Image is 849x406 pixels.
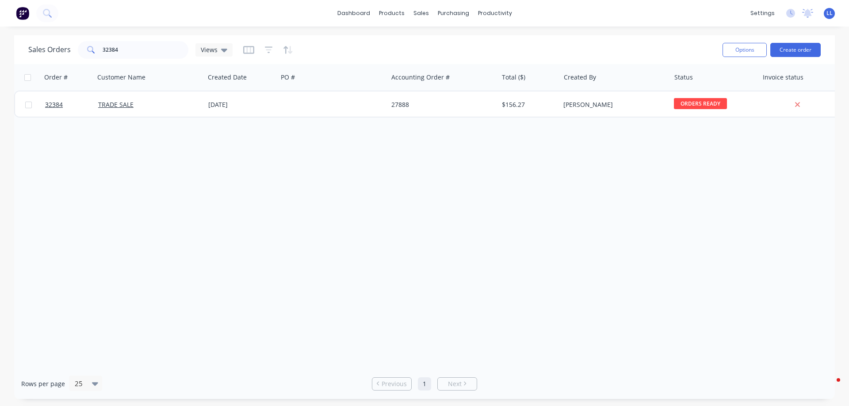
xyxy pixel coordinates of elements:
a: Previous page [372,379,411,388]
button: Create order [770,43,821,57]
span: Next [448,379,462,388]
a: Next page [438,379,477,388]
div: sales [409,7,433,20]
img: Factory [16,7,29,20]
a: 32384 [45,91,98,118]
div: products [375,7,409,20]
div: Total ($) [502,73,525,82]
button: Options [723,43,767,57]
div: Accounting Order # [391,73,450,82]
div: [PERSON_NAME] [563,100,662,109]
a: TRADE SALE [98,100,134,109]
div: Status [674,73,693,82]
div: settings [746,7,779,20]
a: Page 1 is your current page [418,377,431,391]
div: 27888 [391,100,490,109]
span: Previous [382,379,407,388]
span: 32384 [45,100,63,109]
div: Created Date [208,73,247,82]
span: Views [201,45,218,54]
div: [DATE] [208,100,274,109]
div: Order # [44,73,68,82]
input: Search... [103,41,189,59]
iframe: Intercom live chat [819,376,840,397]
div: Customer Name [97,73,145,82]
span: Rows per page [21,379,65,388]
div: Invoice status [763,73,803,82]
div: Created By [564,73,596,82]
div: productivity [474,7,516,20]
h1: Sales Orders [28,46,71,54]
ul: Pagination [368,377,481,391]
span: ORDERS READY [674,98,727,109]
span: LL [826,9,833,17]
div: PO # [281,73,295,82]
div: purchasing [433,7,474,20]
a: dashboard [333,7,375,20]
div: $156.27 [502,100,554,109]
